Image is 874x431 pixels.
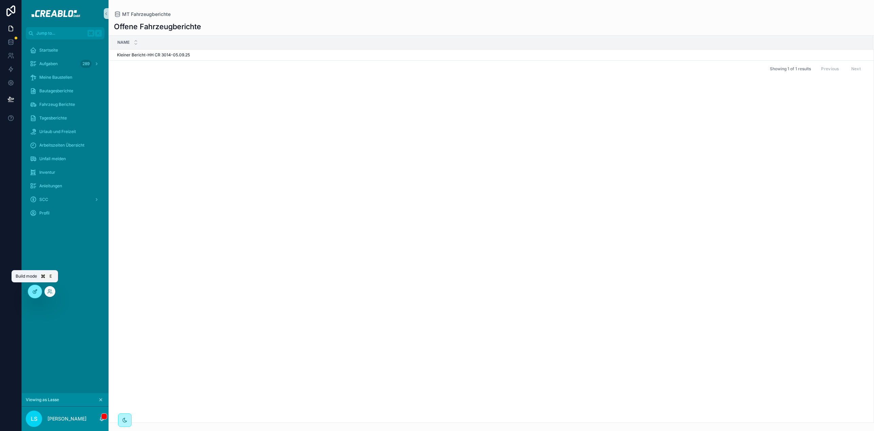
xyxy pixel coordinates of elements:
[39,61,58,67] span: Aufgaben
[26,207,104,219] a: Profil
[26,98,104,111] a: Fahrzeug Berichte
[26,180,104,192] a: Anleitungen
[96,31,101,36] span: K
[39,156,66,162] span: Unfall melden
[22,39,109,228] div: scrollable content
[114,22,201,31] h1: Offene Fahrzeugberichte
[39,88,73,94] span: Bautagesberichte
[26,153,104,165] a: Unfall melden
[117,52,190,58] span: Kleiner Bericht-HH CR 3014-05.09.25
[26,44,104,56] a: Startseite
[122,11,171,18] span: MT Fahrzeugberichte
[26,58,104,70] a: Aufgaben289
[26,139,104,151] a: Arbeitszeiten Übersicht
[39,102,75,107] span: Fahrzeug Berichte
[26,71,104,83] a: Meine Baustellen
[39,197,48,202] span: SCC
[27,8,103,19] img: App logo
[36,31,85,36] span: Jump to...
[117,40,130,45] span: Name
[80,60,92,68] div: 289
[39,210,50,216] span: Profil
[26,166,104,179] a: Inventur
[39,115,67,121] span: Tagesberichte
[26,126,104,138] a: Urlaub und Freizeit
[26,27,104,39] button: Jump to...K
[48,274,53,279] span: E
[39,48,58,53] span: Startseite
[39,75,72,80] span: Meine Baustellen
[39,129,76,134] span: Urlaub und Freizeit
[26,112,104,124] a: Tagesberichte
[770,66,811,72] span: Showing 1 of 1 results
[117,52,865,58] a: Kleiner Bericht-HH CR 3014-05.09.25
[39,170,55,175] span: Inventur
[114,11,171,18] a: MT Fahrzeugberichte
[31,415,37,423] span: LS
[26,397,59,402] span: Viewing as Lasse
[39,143,84,148] span: Arbeitszeiten Übersicht
[26,85,104,97] a: Bautagesberichte
[26,193,104,206] a: SCC
[39,183,62,189] span: Anleitungen
[47,415,86,422] p: [PERSON_NAME]
[16,274,37,279] span: Build mode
